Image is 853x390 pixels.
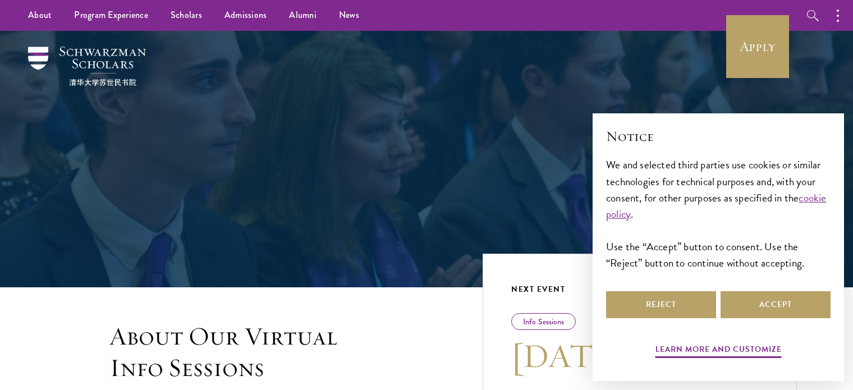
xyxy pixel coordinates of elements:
[109,321,438,384] h3: About Our Virtual Info Sessions
[726,15,789,78] a: Apply
[606,157,831,270] div: We and selected third parties use cookies or similar technologies for technical purposes and, wit...
[721,291,831,318] button: Accept
[511,313,576,330] div: Info Sessions
[511,282,768,296] div: Next Event
[655,342,782,360] button: Learn more and customize
[511,336,768,376] h3: [DATE]
[606,190,827,222] a: cookie policy
[606,291,716,318] button: Reject
[28,47,146,86] img: Schwarzman Scholars
[606,127,831,146] h2: Notice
